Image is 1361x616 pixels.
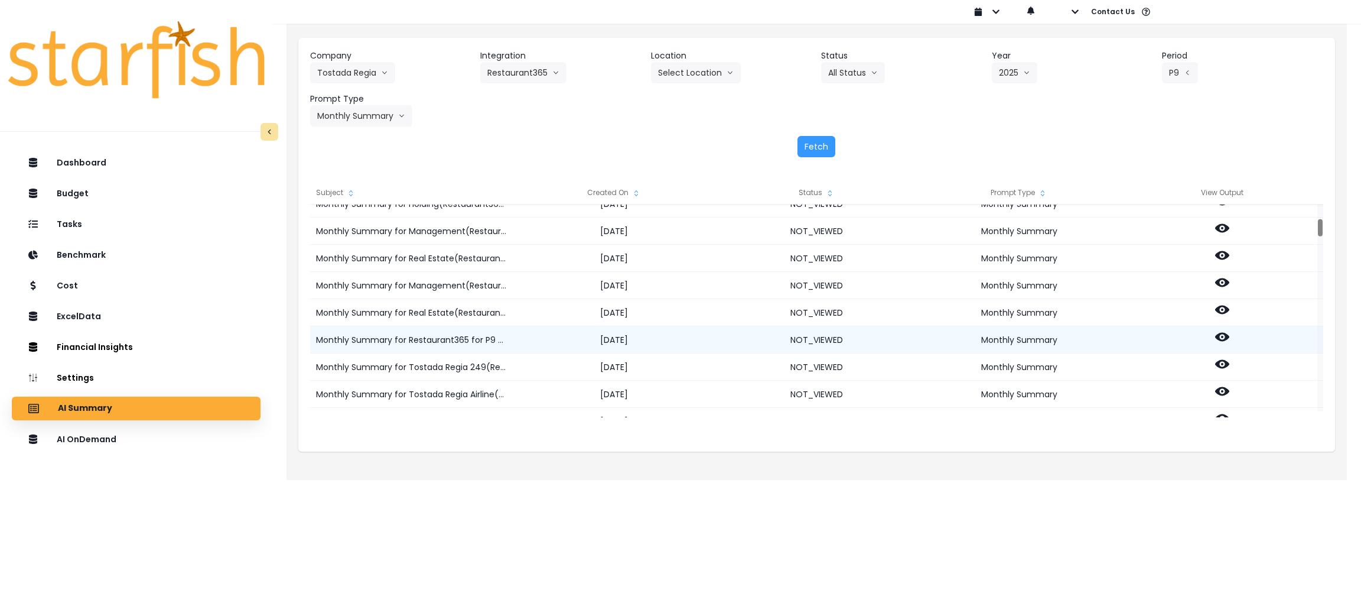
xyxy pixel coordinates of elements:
[918,181,1121,205] div: Prompt Type
[513,218,715,245] div: [DATE]
[825,189,835,198] svg: sort
[12,304,261,328] button: ExcelData
[1121,181,1323,205] div: View Output
[1162,50,1323,62] header: Period
[513,354,715,381] div: [DATE]
[57,158,106,168] p: Dashboard
[918,245,1121,272] div: Monthly Summary
[715,181,918,205] div: Status
[310,381,512,408] div: Monthly Summary for Tostada Regia Airline(Restaurant365) for P9 2025
[918,218,1121,245] div: Monthly Summary
[57,435,116,445] p: AI OnDemand
[715,381,918,408] div: NOT_VIEWED
[12,427,261,451] button: AI OnDemand
[381,67,388,79] svg: arrow down line
[346,189,356,198] svg: sort
[480,50,642,62] header: Integration
[918,299,1121,326] div: Monthly Summary
[310,408,512,435] div: Monthly Summary for Tostada Regia Corporativo(Restaurant365) for P9 2025
[12,274,261,297] button: Cost
[715,218,918,245] div: NOT_VIEWED
[715,245,918,272] div: NOT_VIEWED
[918,354,1121,381] div: Monthly Summary
[310,105,412,127] button: Monthly Summaryarrow down line
[1162,62,1198,83] button: P9arrow left line
[310,218,512,245] div: Monthly Summary for Management(Restaurant365) for P9 2025
[310,181,512,205] div: Subject
[12,212,261,236] button: Tasks
[513,245,715,272] div: [DATE]
[715,354,918,381] div: NOT_VIEWED
[992,62,1037,83] button: 2025arrow down line
[1184,67,1191,79] svg: arrow left line
[57,281,78,291] p: Cost
[552,67,559,79] svg: arrow down line
[480,62,566,83] button: Restaurant365arrow down line
[797,136,835,157] button: Fetch
[310,50,471,62] header: Company
[57,219,82,229] p: Tasks
[310,326,512,354] div: Monthly Summary for Restaurant365 for P9 2025
[310,93,471,105] header: Prompt Type
[58,403,112,414] p: AI Summary
[1023,67,1030,79] svg: arrow down line
[651,62,741,83] button: Select Locationarrow down line
[513,326,715,354] div: [DATE]
[992,50,1153,62] header: Year
[727,67,734,79] svg: arrow down line
[821,50,982,62] header: Status
[651,50,812,62] header: Location
[631,189,641,198] svg: sort
[513,181,715,205] div: Created On
[12,181,261,205] button: Budget
[12,366,261,390] button: Settings
[513,272,715,299] div: [DATE]
[918,408,1121,435] div: Monthly Summary
[918,272,1121,299] div: Monthly Summary
[57,312,101,322] p: ExcelData
[12,335,261,359] button: Financial Insights
[12,243,261,267] button: Benchmark
[715,299,918,326] div: NOT_VIEWED
[715,408,918,435] div: NOT_VIEWED
[310,299,512,326] div: Monthly Summary for Real Estate(Restaurant365) for P9 2025
[715,272,918,299] div: NOT_VIEWED
[398,110,405,122] svg: arrow down line
[310,272,512,299] div: Monthly Summary for Management(Restaurant365) for P9 2025
[821,62,885,83] button: All Statusarrow down line
[12,397,261,420] button: AI Summary
[513,299,715,326] div: [DATE]
[310,62,395,83] button: Tostada Regiaarrow down line
[310,245,512,272] div: Monthly Summary for Real Estate(Restaurant365) for P9 2025
[57,189,89,199] p: Budget
[918,326,1121,354] div: Monthly Summary
[513,381,715,408] div: [DATE]
[715,326,918,354] div: NOT_VIEWED
[871,67,878,79] svg: arrow down line
[1038,189,1047,198] svg: sort
[310,354,512,381] div: Monthly Summary for Tostada Regia 249(Restaurant365) for P9 2025
[513,408,715,435] div: [DATE]
[918,381,1121,408] div: Monthly Summary
[12,151,261,174] button: Dashboard
[57,250,106,260] p: Benchmark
